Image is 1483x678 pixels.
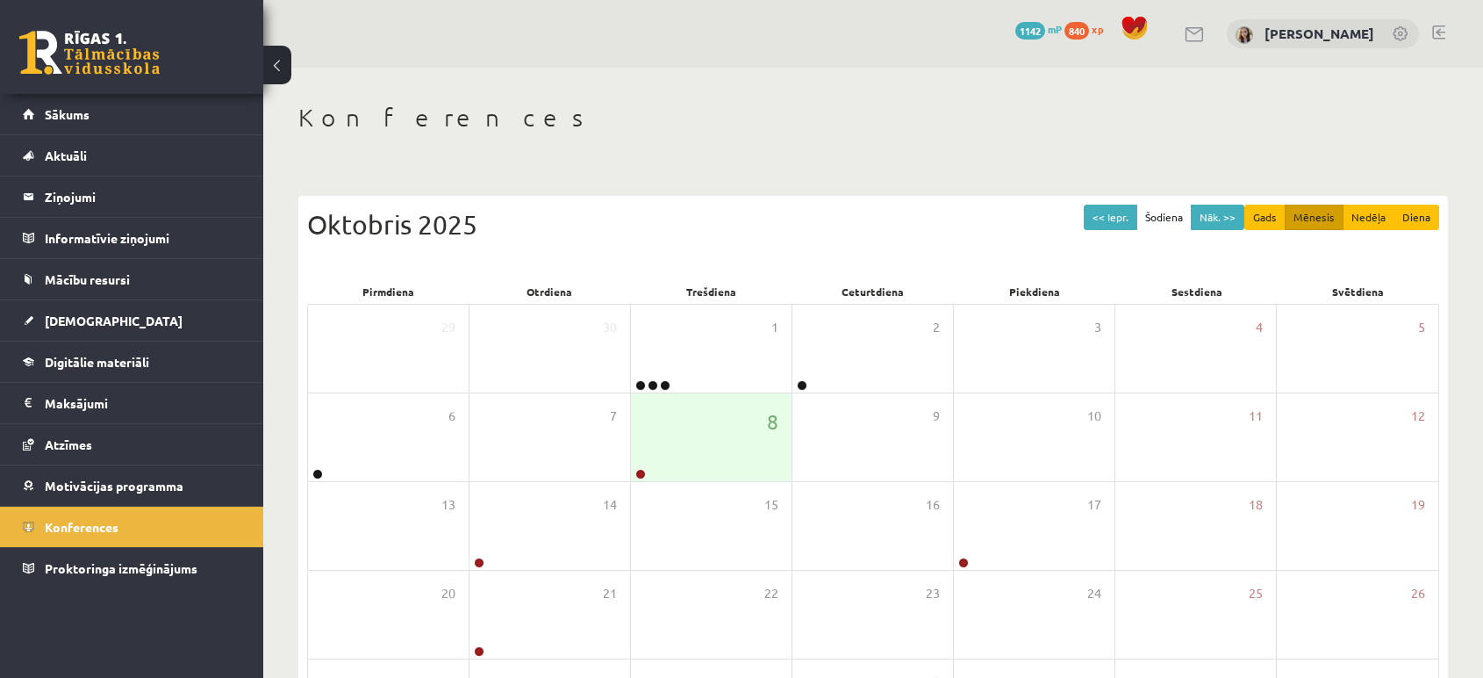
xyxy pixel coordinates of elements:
div: Svētdiena [1278,279,1439,304]
legend: Informatīvie ziņojumi [45,218,241,258]
a: Mācību resursi [23,259,241,299]
span: Digitālie materiāli [45,354,149,370]
span: 7 [610,407,617,426]
span: 10 [1087,407,1101,426]
span: 20 [441,584,455,603]
button: Mēnesis [1285,205,1343,230]
div: Trešdiena [631,279,792,304]
div: Piekdiena [954,279,1115,304]
span: 2 [933,318,940,337]
button: Nāk. >> [1191,205,1244,230]
span: Proktoringa izmēģinājums [45,560,197,576]
div: Pirmdiena [307,279,469,304]
div: Oktobris 2025 [307,205,1439,244]
a: Atzīmes [23,424,241,465]
span: 9 [933,407,940,426]
span: 11 [1249,407,1263,426]
span: 3 [1094,318,1101,337]
span: 25 [1249,584,1263,603]
div: Ceturtdiena [792,279,954,304]
legend: Maksājumi [45,383,241,423]
span: 13 [441,495,455,515]
span: mP [1048,22,1062,36]
span: 17 [1087,495,1101,515]
span: 840 [1064,22,1089,40]
span: 14 [603,495,617,515]
h1: Konferences [298,103,1448,133]
span: 12 [1411,407,1425,426]
span: Atzīmes [45,436,92,452]
img: Marija Nicmane [1236,26,1253,44]
span: 29 [441,318,455,337]
a: 1142 mP [1015,22,1062,36]
span: 22 [764,584,778,603]
span: 21 [603,584,617,603]
span: [DEMOGRAPHIC_DATA] [45,313,183,328]
a: Proktoringa izmēģinājums [23,548,241,588]
span: 5 [1418,318,1425,337]
a: 840 xp [1064,22,1112,36]
button: Šodiena [1136,205,1192,230]
button: Gads [1244,205,1286,230]
span: 24 [1087,584,1101,603]
a: Sākums [23,94,241,134]
span: 19 [1411,495,1425,515]
legend: Ziņojumi [45,177,241,217]
a: Aktuāli [23,135,241,176]
span: 18 [1249,495,1263,515]
a: Rīgas 1. Tālmācības vidusskola [19,31,160,75]
span: Aktuāli [45,148,87,163]
button: Diena [1393,205,1439,230]
span: 30 [603,318,617,337]
a: [DEMOGRAPHIC_DATA] [23,300,241,341]
span: 26 [1411,584,1425,603]
a: Maksājumi [23,383,241,423]
a: Motivācijas programma [23,465,241,506]
a: Informatīvie ziņojumi [23,218,241,258]
button: << Iepr. [1084,205,1137,230]
span: 6 [448,407,455,426]
span: 1142 [1015,22,1045,40]
span: 23 [926,584,940,603]
a: [PERSON_NAME] [1264,25,1374,42]
button: Nedēļa [1343,205,1394,230]
span: Konferences [45,519,118,535]
a: Ziņojumi [23,177,241,217]
span: 4 [1256,318,1263,337]
span: Mācību resursi [45,271,130,287]
span: 1 [771,318,778,337]
span: Sākums [45,106,90,122]
span: xp [1092,22,1103,36]
span: 15 [764,495,778,515]
a: Digitālie materiāli [23,342,241,382]
span: 8 [767,407,778,436]
span: Motivācijas programma [45,478,183,494]
div: Otrdiena [469,279,630,304]
a: Konferences [23,507,241,547]
span: 16 [926,495,940,515]
div: Sestdiena [1115,279,1277,304]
